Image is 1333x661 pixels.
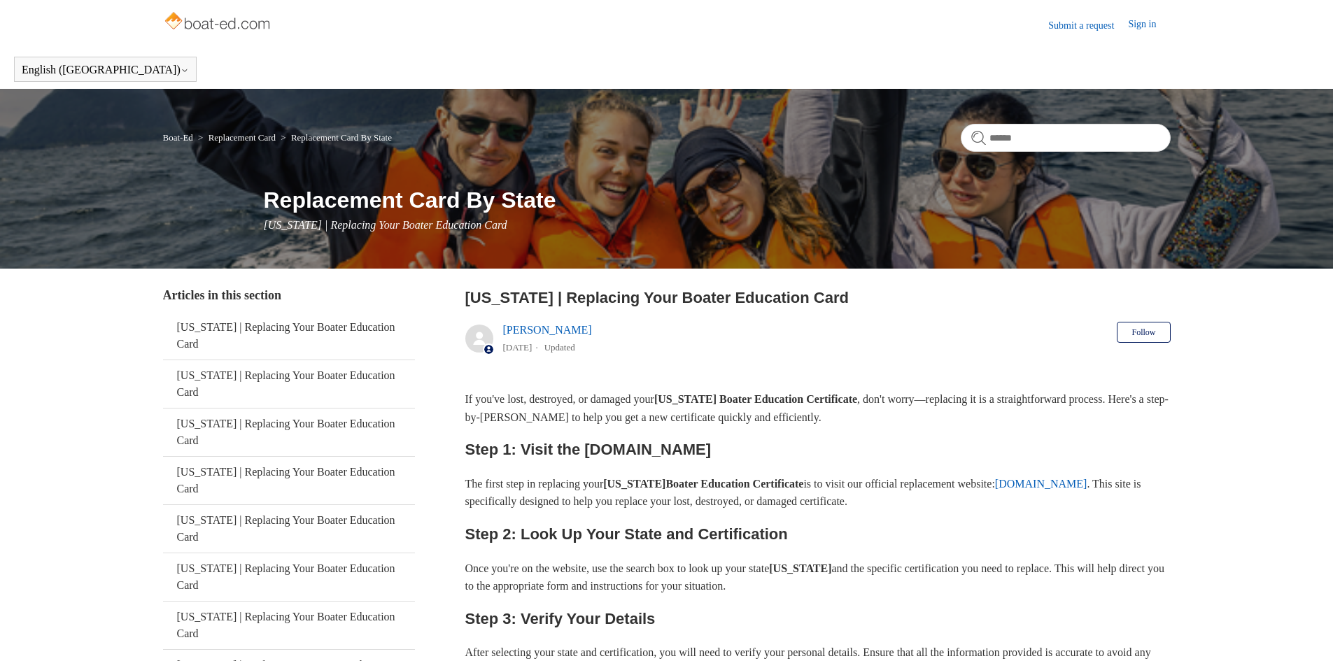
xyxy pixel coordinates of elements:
[665,478,803,490] strong: Boater Education Certificate
[22,64,189,76] button: English ([GEOGRAPHIC_DATA])
[163,602,415,649] a: [US_STATE] | Replacing Your Boater Education Card
[264,219,507,231] span: [US_STATE] | Replacing Your Boater Education Card
[163,505,415,553] a: [US_STATE] | Replacing Your Boater Education Card
[1128,17,1170,34] a: Sign in
[503,342,533,353] time: 05/22/2024, 10:41
[264,183,1171,217] h1: Replacement Card By State
[1048,18,1128,33] a: Submit a request
[465,437,1171,462] h2: Step 1: Visit the [DOMAIN_NAME]
[1117,322,1170,343] button: Follow Article
[544,342,575,353] li: Updated
[163,132,196,143] li: Boat-Ed
[163,8,274,36] img: Boat-Ed Help Center home page
[995,478,1087,490] a: [DOMAIN_NAME]
[465,286,1171,309] h2: Maryland | Replacing Your Boater Education Card
[195,132,278,143] li: Replacement Card
[465,390,1171,426] p: If you've lost, destroyed, or damaged your , don't worry—replacing it is a straightforward proces...
[961,124,1171,152] input: Search
[163,408,415,456] a: [US_STATE] | Replacing Your Boater Education Card
[163,457,415,504] a: [US_STATE] | Replacing Your Boater Education Card
[654,393,857,405] strong: [US_STATE] Boater Education Certificate
[163,360,415,408] a: [US_STATE] | Replacing Your Boater Education Card
[163,132,193,143] a: Boat-Ed
[163,553,415,601] a: [US_STATE] | Replacing Your Boater Education Card
[163,288,281,302] span: Articles in this section
[1286,614,1323,651] div: Live chat
[465,475,1171,511] p: The first step in replacing your is to visit our official replacement website: . This site is spe...
[278,132,392,143] li: Replacement Card By State
[209,132,276,143] a: Replacement Card
[163,312,415,360] a: [US_STATE] | Replacing Your Boater Education Card
[291,132,392,143] a: Replacement Card By State
[603,478,665,490] strong: [US_STATE]
[465,606,1171,631] h2: Step 3: Verify Your Details
[465,522,1171,546] h2: Step 2: Look Up Your State and Certification
[503,324,592,336] a: [PERSON_NAME]
[465,560,1171,595] p: Once you're on the website, use the search box to look up your state and the specific certificati...
[769,562,831,574] strong: [US_STATE]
